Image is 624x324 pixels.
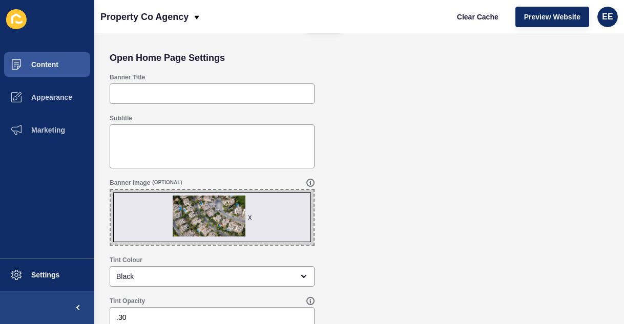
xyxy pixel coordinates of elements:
[448,7,507,27] button: Clear Cache
[110,266,315,287] div: open menu
[110,114,132,122] label: Subtitle
[110,73,145,81] label: Banner Title
[152,179,182,186] span: (OPTIONAL)
[100,4,189,30] p: Property Co Agency
[110,256,142,264] label: Tint Colour
[515,7,589,27] button: Preview Website
[524,12,580,22] span: Preview Website
[248,212,252,222] div: x
[110,297,145,305] label: Tint Opacity
[602,12,613,22] span: EE
[457,12,498,22] span: Clear Cache
[110,53,225,63] h2: Open Home Page Settings
[110,179,150,187] label: Banner Image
